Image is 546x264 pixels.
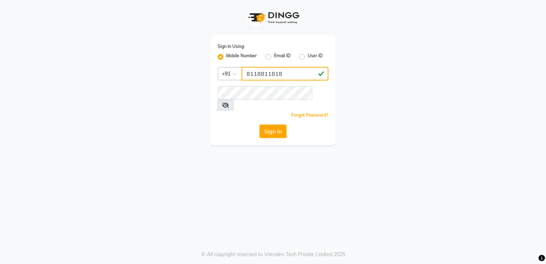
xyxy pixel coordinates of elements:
[244,7,302,28] img: logo1.svg
[242,67,328,80] input: Username
[308,53,323,61] label: User ID
[259,124,287,138] button: Sign In
[218,43,245,50] label: Sign In Using:
[274,53,291,61] label: Email ID
[291,112,328,118] a: Forgot Password?
[218,86,312,100] input: Username
[226,53,257,61] label: Mobile Number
